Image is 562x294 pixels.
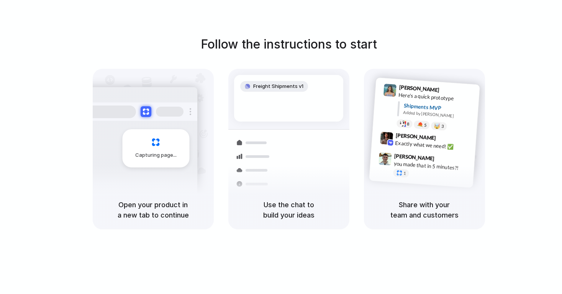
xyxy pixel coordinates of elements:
[438,135,454,144] span: 9:42 AM
[238,200,340,220] h5: Use the chat to build your ideas
[201,35,377,54] h1: Follow the instructions to start
[441,124,444,128] span: 3
[437,155,452,164] span: 9:47 AM
[403,102,474,114] div: Shipments MVP
[102,200,205,220] h5: Open your product in a new tab to continue
[395,131,436,142] span: [PERSON_NAME]
[398,91,475,104] div: Here's a quick prototype
[253,83,303,90] span: Freight Shipments v1
[403,171,406,175] span: 1
[403,109,474,120] div: Added by [PERSON_NAME]
[135,151,178,159] span: Capturing page
[395,139,472,152] div: Exactly what we need! ✅
[393,159,470,172] div: you made that in 5 minutes?!
[441,87,457,96] span: 9:41 AM
[373,200,476,220] h5: Share with your team and customers
[399,83,439,94] span: [PERSON_NAME]
[406,122,409,126] span: 8
[434,123,440,129] div: 🤯
[424,123,426,127] span: 5
[394,152,434,163] span: [PERSON_NAME]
